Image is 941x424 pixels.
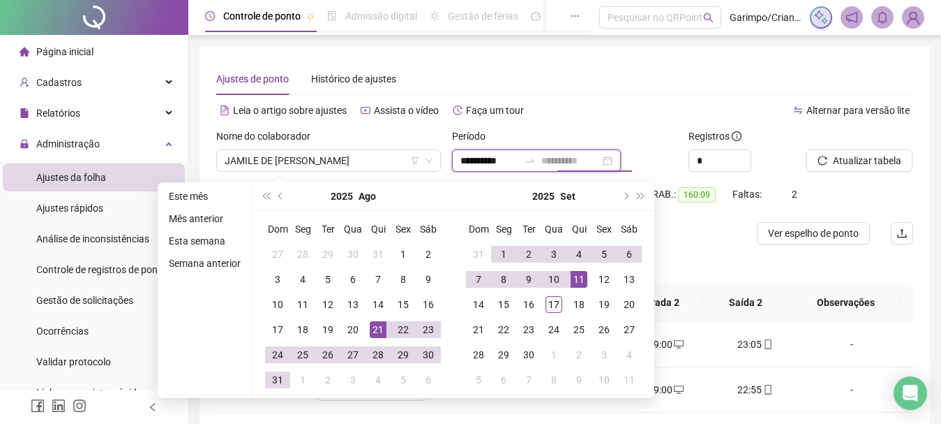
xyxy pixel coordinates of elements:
[571,346,587,363] div: 2
[571,296,587,313] div: 18
[223,10,301,22] span: Controle de ponto
[294,346,311,363] div: 25
[818,156,827,166] span: reload
[617,292,642,317] td: 2025-09-20
[621,321,638,338] div: 27
[290,267,315,292] td: 2025-08-04
[491,342,516,367] td: 2025-09-29
[345,296,361,313] div: 13
[813,10,829,25] img: sparkle-icon.fc2bf0ac1784a2077858766a79e2daf3.svg
[732,189,764,200] span: Faltas:
[896,228,908,239] span: upload
[762,339,773,349] span: mobile
[395,372,412,388] div: 5
[722,382,789,397] div: 22:55
[290,217,315,242] th: Seg
[491,317,516,342] td: 2025-09-22
[395,271,412,288] div: 8
[525,155,536,166] span: swap-right
[702,284,790,322] th: Saída 2
[491,242,516,267] td: 2025-09-01
[592,367,617,393] td: 2025-10-10
[801,295,890,310] span: Observações
[793,105,803,115] span: swap
[466,105,524,116] span: Faça um tour
[621,296,638,313] div: 20
[345,246,361,263] div: 30
[470,346,487,363] div: 28
[470,246,487,263] div: 31
[366,317,391,342] td: 2025-08-21
[315,367,340,393] td: 2025-09-02
[491,292,516,317] td: 2025-09-15
[290,317,315,342] td: 2025-08-18
[163,210,246,227] li: Mês anterior
[327,11,337,21] span: file-done
[596,346,612,363] div: 3
[340,217,366,242] th: Qua
[425,156,433,165] span: down
[516,342,541,367] td: 2025-09-30
[269,246,286,263] div: 27
[516,292,541,317] td: 2025-09-16
[516,242,541,267] td: 2025-09-02
[395,346,412,363] div: 29
[470,271,487,288] div: 7
[532,182,555,210] button: year panel
[269,346,286,363] div: 24
[470,372,487,388] div: 5
[495,246,512,263] div: 1
[592,342,617,367] td: 2025-10-03
[269,271,286,288] div: 3
[596,321,612,338] div: 26
[216,129,319,144] label: Nome do colaborador
[792,189,797,200] span: 2
[370,321,386,338] div: 21
[617,317,642,342] td: 2025-09-27
[345,321,361,338] div: 20
[703,13,714,23] span: search
[541,367,566,393] td: 2025-10-08
[205,11,215,21] span: clock-circle
[617,367,642,393] td: 2025-10-11
[495,271,512,288] div: 8
[258,182,273,210] button: super-prev-year
[20,47,29,57] span: home
[466,317,491,342] td: 2025-09-21
[491,367,516,393] td: 2025-10-06
[366,217,391,242] th: Qui
[566,367,592,393] td: 2025-10-09
[560,182,575,210] button: month panel
[370,271,386,288] div: 7
[315,342,340,367] td: 2025-08-26
[216,73,289,85] span: Ajustes de ponto
[163,188,246,205] li: Este mês
[688,129,741,144] span: Registros
[545,271,562,288] div: 10
[420,346,437,363] div: 30
[395,321,412,338] div: 22
[596,271,612,288] div: 12
[633,337,700,352] div: 19:00
[366,342,391,367] td: 2025-08-28
[163,233,246,249] li: Esta semana
[265,292,290,317] td: 2025-08-10
[541,267,566,292] td: 2025-09-10
[466,367,491,393] td: 2025-10-05
[36,387,142,398] span: Link para registro rápido
[420,372,437,388] div: 6
[566,317,592,342] td: 2025-09-25
[762,385,773,395] span: mobile
[592,242,617,267] td: 2025-09-05
[331,182,353,210] button: year panel
[36,138,100,149] span: Administração
[621,271,638,288] div: 13
[36,356,111,367] span: Validar protocolo
[903,7,924,28] img: 2226
[306,13,315,21] span: pushpin
[566,242,592,267] td: 2025-09-04
[340,342,366,367] td: 2025-08-27
[36,326,89,337] span: Ocorrências
[811,382,893,397] div: -
[452,129,495,144] label: Período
